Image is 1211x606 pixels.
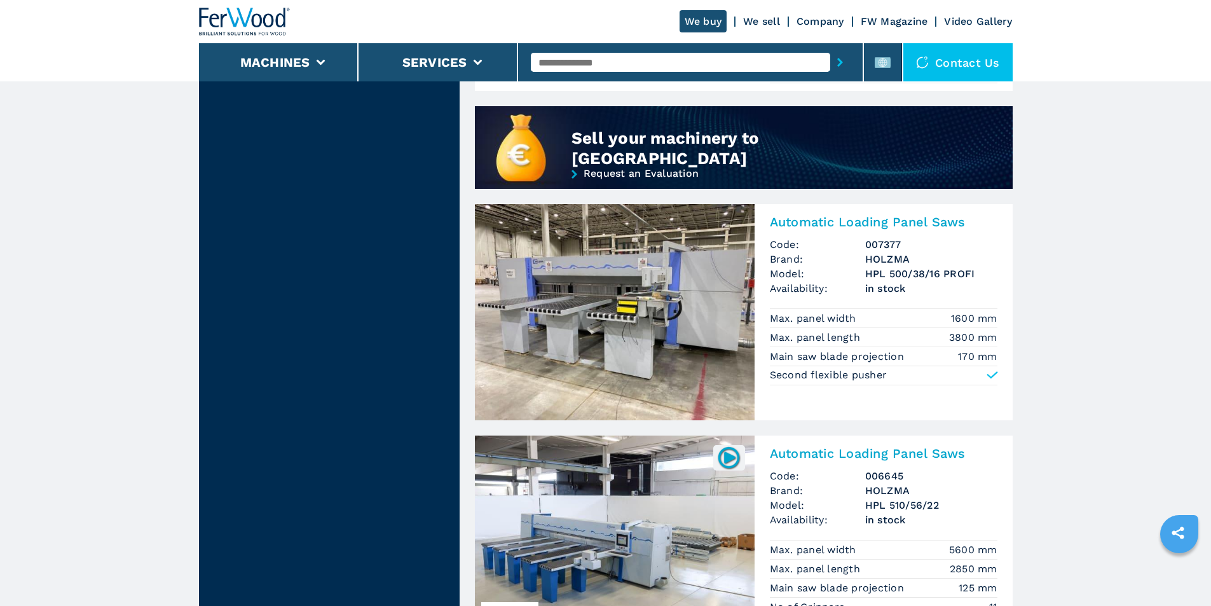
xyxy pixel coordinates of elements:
span: in stock [865,513,997,527]
h3: 006645 [865,469,997,483]
img: 006645 [716,445,741,470]
img: Contact us [916,56,929,69]
span: in stock [865,281,997,296]
h3: 007377 [865,237,997,252]
button: Machines [240,55,310,70]
em: 3800 mm [949,330,997,345]
h3: HPL 500/38/16 PROFI [865,266,997,281]
a: We buy [680,10,727,32]
img: Automatic Loading Panel Saws HOLZMA HPL 500/38/16 PROFI [475,204,755,420]
p: Max. panel width [770,312,859,326]
button: Services [402,55,467,70]
p: Main saw blade projection [770,350,908,364]
p: Max. panel length [770,331,864,345]
em: 170 mm [958,349,997,364]
h2: Automatic Loading Panel Saws [770,446,997,461]
span: Availability: [770,281,865,296]
a: Request an Evaluation [475,169,1013,211]
a: Automatic Loading Panel Saws HOLZMA HPL 500/38/16 PROFIAutomatic Loading Panel SawsCode:007377Bra... [475,204,1013,420]
em: 2850 mm [950,561,997,576]
h3: HPL 510/56/22 [865,498,997,513]
h3: HOLZMA [865,252,997,266]
a: Company [797,15,844,27]
span: Code: [770,469,865,483]
p: Max. panel width [770,543,859,557]
h2: Automatic Loading Panel Saws [770,214,997,230]
span: Model: [770,498,865,513]
em: 125 mm [959,581,997,595]
a: Video Gallery [944,15,1012,27]
div: Contact us [903,43,1013,81]
img: Ferwood [199,8,291,36]
em: 1600 mm [951,311,997,326]
h3: HOLZMA [865,483,997,498]
p: Main saw blade projection [770,581,908,595]
button: submit-button [830,48,850,77]
a: FW Magazine [861,15,928,27]
span: Model: [770,266,865,281]
a: sharethis [1162,517,1194,549]
iframe: Chat [1157,549,1201,596]
p: Second flexible pusher [770,368,887,382]
a: We sell [743,15,780,27]
em: 5600 mm [949,542,997,557]
span: Code: [770,237,865,252]
div: Sell your machinery to [GEOGRAPHIC_DATA] [571,128,924,169]
span: Availability: [770,513,865,527]
span: Brand: [770,252,865,266]
p: Max. panel length [770,562,864,576]
span: Brand: [770,483,865,498]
